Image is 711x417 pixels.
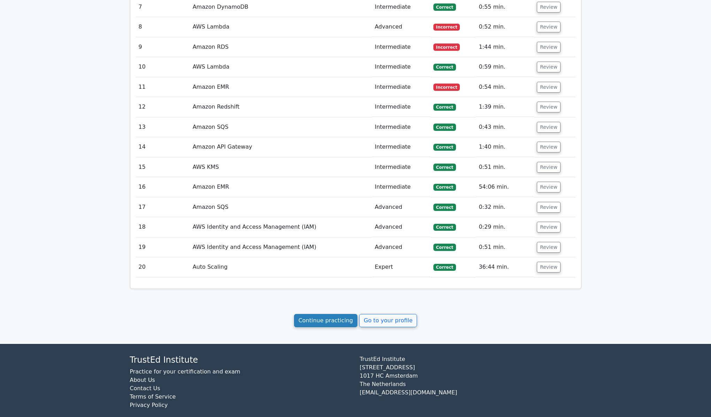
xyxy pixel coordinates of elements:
[537,62,561,72] button: Review
[130,368,240,375] a: Practice for your certification and exam
[372,157,431,177] td: Intermediate
[433,84,460,91] span: Incorrect
[372,257,431,277] td: Expert
[136,17,190,37] td: 8
[136,157,190,177] td: 15
[372,137,431,157] td: Intermediate
[136,177,190,197] td: 16
[136,197,190,217] td: 17
[476,257,534,277] td: 36:44 min.
[433,244,456,251] span: Correct
[136,217,190,237] td: 18
[476,197,534,217] td: 0:32 min.
[136,37,190,57] td: 9
[433,3,456,10] span: Correct
[190,217,372,237] td: AWS Identity and Access Management (IAM)
[537,222,561,233] button: Review
[190,97,372,117] td: Amazon Redshift
[130,393,176,400] a: Terms of Service
[190,197,372,217] td: Amazon SQS
[372,97,431,117] td: Intermediate
[372,217,431,237] td: Advanced
[476,77,534,97] td: 0:54 min.
[537,242,561,253] button: Review
[136,257,190,277] td: 20
[433,44,460,50] span: Incorrect
[190,257,372,277] td: Auto Scaling
[130,385,160,392] a: Contact Us
[136,57,190,77] td: 10
[294,314,358,327] a: Continue practicing
[372,197,431,217] td: Advanced
[136,97,190,117] td: 12
[476,177,534,197] td: 54:06 min.
[372,237,431,257] td: Advanced
[476,17,534,37] td: 0:52 min.
[537,2,561,13] button: Review
[130,355,351,365] h4: TrustEd Institute
[190,37,372,57] td: Amazon RDS
[359,314,417,327] a: Go to your profile
[372,117,431,137] td: Intermediate
[433,204,456,211] span: Correct
[190,17,372,37] td: AWS Lambda
[433,184,456,191] span: Correct
[136,237,190,257] td: 19
[537,122,561,133] button: Review
[372,17,431,37] td: Advanced
[537,22,561,32] button: Review
[372,177,431,197] td: Intermediate
[372,37,431,57] td: Intermediate
[136,117,190,137] td: 13
[136,137,190,157] td: 14
[476,117,534,137] td: 0:43 min.
[190,137,372,157] td: Amazon API Gateway
[190,77,372,97] td: Amazon EMR
[190,157,372,177] td: AWS KMS
[433,264,456,271] span: Correct
[433,124,456,131] span: Correct
[190,237,372,257] td: AWS Identity and Access Management (IAM)
[372,77,431,97] td: Intermediate
[537,162,561,173] button: Review
[130,402,168,408] a: Privacy Policy
[476,237,534,257] td: 0:51 min.
[190,57,372,77] td: AWS Lambda
[537,202,561,213] button: Review
[476,97,534,117] td: 1:39 min.
[130,377,155,383] a: About Us
[476,217,534,237] td: 0:29 min.
[433,104,456,111] span: Correct
[433,24,460,31] span: Incorrect
[537,142,561,152] button: Review
[537,262,561,273] button: Review
[433,164,456,171] span: Correct
[476,37,534,57] td: 1:44 min.
[356,355,586,415] div: TrustEd Institute [STREET_ADDRESS] 1017 HC Amsterdam The Netherlands [EMAIL_ADDRESS][DOMAIN_NAME]
[476,157,534,177] td: 0:51 min.
[433,224,456,231] span: Correct
[476,57,534,77] td: 0:59 min.
[537,42,561,53] button: Review
[537,182,561,192] button: Review
[476,137,534,157] td: 1:40 min.
[190,117,372,137] td: Amazon SQS
[537,102,561,112] button: Review
[433,64,456,71] span: Correct
[372,57,431,77] td: Intermediate
[433,144,456,151] span: Correct
[537,82,561,93] button: Review
[136,77,190,97] td: 11
[190,177,372,197] td: Amazon EMR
